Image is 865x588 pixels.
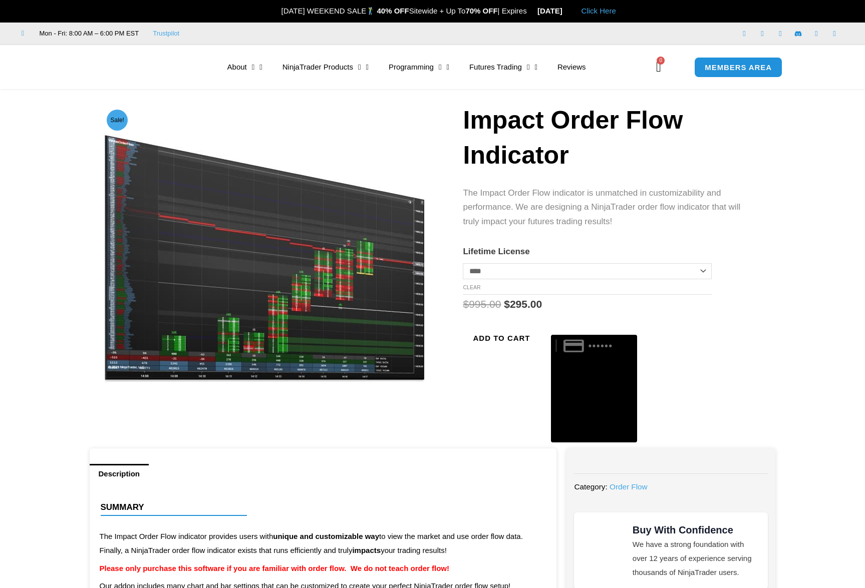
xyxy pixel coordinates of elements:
span: [DATE] WEEKEND SALE Sitewide + Up To | Expires [270,7,537,15]
h3: Buy With Confidence [633,522,758,537]
text: •••••• [589,340,614,351]
iframe: Secure payment input frame [549,328,639,329]
strong: impacts [352,546,381,554]
strong: [DATE] [537,7,571,15]
a: Click Here [582,7,616,15]
span: 0 [657,57,665,65]
span: $ [504,298,510,310]
label: Lifetime License [463,247,529,256]
span: Mon - Fri: 8:00 AM – 6:00 PM EST [37,28,139,40]
button: Buy with GPay [551,335,637,443]
img: 🏭 [563,7,570,15]
img: mark thumbs good 43913 | Affordable Indicators – NinjaTrader [584,532,620,568]
strong: 70% OFF [465,7,497,15]
span: Category: [574,482,607,491]
a: About [217,56,272,79]
a: Futures Trading [459,56,547,79]
span: MEMBERS AREA [705,64,772,71]
strong: unique and customizable way [273,532,379,540]
img: ⌛ [527,7,535,15]
a: Reviews [547,56,596,79]
a: Description [90,464,149,483]
p: The Impact Order Flow indicator is unmatched in customizability and performance. We are designing... [463,186,755,230]
a: NinjaTrader Products [272,56,379,79]
h4: Summary [101,502,538,512]
a: 0 [641,53,676,82]
a: Clear options [463,284,480,290]
img: LogoAI | Affordable Indicators – NinjaTrader [74,49,181,85]
img: 🎉 [273,7,280,15]
a: Order Flow [610,482,648,491]
button: Add to cart [463,329,540,347]
img: 🏌️‍♂️ [367,7,374,15]
a: Programming [379,56,459,79]
p: We have a strong foundation with over 12 years of experience serving thousands of NinjaTrader users. [633,537,758,579]
p: The Impact Order Flow indicator provides users with to view the market and use order flow data. F... [100,529,547,557]
a: MEMBERS AREA [694,57,782,78]
a: Trustpilot [153,28,179,40]
span: Sale! [107,110,128,131]
bdi: 295.00 [504,298,542,310]
bdi: 995.00 [463,298,501,310]
img: OrderFlow 2 [104,107,426,383]
h1: Impact Order Flow Indicator [463,103,755,173]
nav: Menu [217,56,653,79]
span: $ [463,298,469,310]
strong: 40% OFF [377,7,409,15]
strong: Please only purchase this software if you are familiar with order flow. We do not teach order flow! [100,564,449,572]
